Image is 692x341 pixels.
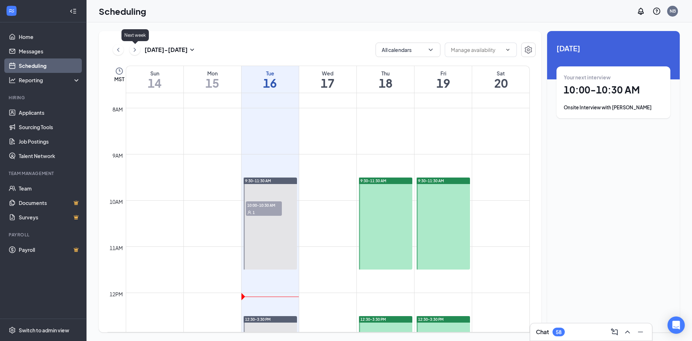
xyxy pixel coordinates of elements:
[610,328,619,336] svg: ComposeMessage
[623,328,632,336] svg: ChevronUp
[609,326,620,338] button: ComposeMessage
[19,134,80,149] a: Job Postings
[19,105,80,120] a: Applicants
[126,66,183,93] a: September 14, 2025
[360,178,386,183] span: 9:30-11:30 AM
[145,46,188,54] h3: [DATE] - [DATE]
[111,105,124,113] div: 8am
[245,317,271,322] span: 12:30-3:30 PM
[245,178,271,183] span: 9:30-11:30 AM
[19,242,80,257] a: PayrollCrown
[9,232,79,238] div: Payroll
[108,198,124,206] div: 10am
[19,44,80,58] a: Messages
[19,76,81,84] div: Reporting
[241,66,299,93] a: September 16, 2025
[99,5,146,17] h1: Scheduling
[108,244,124,252] div: 11am
[9,95,79,101] div: Hiring
[556,329,562,335] div: 58
[246,201,282,209] span: 10:00-10:30 AM
[299,77,356,89] h1: 17
[418,317,444,322] span: 12:30-3:30 PM
[451,46,502,54] input: Manage availability
[622,326,633,338] button: ChevronUp
[564,84,663,96] h1: 10:00 - 10:30 AM
[108,290,124,298] div: 12pm
[9,76,16,84] svg: Analysis
[299,66,356,93] a: September 17, 2025
[188,45,196,54] svg: SmallChevronDown
[19,120,80,134] a: Sourcing Tools
[19,58,80,73] a: Scheduling
[536,328,549,336] h3: Chat
[635,326,646,338] button: Minimize
[19,181,80,196] a: Team
[184,66,241,93] a: September 15, 2025
[114,75,124,83] span: MST
[524,45,533,54] svg: Settings
[121,29,149,41] div: Next week
[667,316,685,334] div: Open Intercom Messenger
[19,149,80,163] a: Talent Network
[184,77,241,89] h1: 15
[184,70,241,77] div: Mon
[472,70,529,77] div: Sat
[19,210,80,224] a: SurveysCrown
[636,7,645,16] svg: Notifications
[564,74,663,81] div: Your next interview
[131,45,138,54] svg: ChevronRight
[126,77,183,89] h1: 14
[418,178,444,183] span: 9:30-11:30 AM
[126,70,183,77] div: Sun
[521,43,536,57] button: Settings
[414,77,472,89] h1: 19
[299,70,356,77] div: Wed
[19,327,69,334] div: Switch to admin view
[556,43,670,54] span: [DATE]
[472,77,529,89] h1: 20
[113,44,124,55] button: ChevronLeft
[357,66,414,93] a: September 18, 2025
[357,77,414,89] h1: 18
[9,327,16,334] svg: Settings
[115,45,122,54] svg: ChevronLeft
[376,43,440,57] button: All calendarsChevronDown
[19,30,80,44] a: Home
[505,47,511,53] svg: ChevronDown
[247,210,252,215] svg: User
[427,46,434,53] svg: ChevronDown
[253,210,255,215] span: 1
[241,70,299,77] div: Tue
[19,196,80,210] a: DocumentsCrown
[70,8,77,15] svg: Collapse
[360,317,386,322] span: 12:30-3:30 PM
[414,66,472,93] a: September 19, 2025
[129,44,140,55] button: ChevronRight
[472,66,529,93] a: September 20, 2025
[241,77,299,89] h1: 16
[564,104,663,111] div: Onsite Interview with [PERSON_NAME]
[414,70,472,77] div: Fri
[9,170,79,176] div: Team Management
[8,7,15,14] svg: WorkstreamLogo
[357,70,414,77] div: Thu
[636,328,645,336] svg: Minimize
[652,7,661,16] svg: QuestionInfo
[670,8,676,14] div: NB
[111,152,124,159] div: 9am
[115,67,124,75] svg: Clock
